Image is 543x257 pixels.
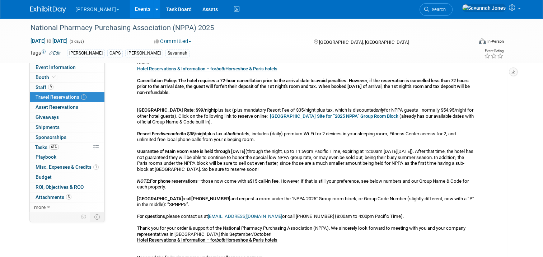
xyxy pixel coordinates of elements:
[78,212,90,221] td: Personalize Event Tab Strip
[137,78,470,95] b: Cancellation Policy: The hotel requires a 72-hour cancellation prior to the arrival date to avoid...
[81,94,86,100] span: 1
[36,174,52,180] span: Budget
[30,92,104,102] a: Travel Reservations1
[30,182,104,192] a: ROI, Objectives & ROO
[30,83,104,92] a: Staff9
[30,6,66,13] img: ExhibitDay
[66,194,71,200] span: 3
[125,50,163,57] div: [PERSON_NAME]
[30,112,104,122] a: Giveaways
[30,162,104,172] a: Misc. Expenses & Credits1
[420,3,453,16] a: Search
[36,104,78,110] span: Asset Reservations
[36,124,60,130] span: Shipments
[216,237,225,243] i: both
[137,237,277,243] u: Hotel Reservations & Information – for Horseshoe & Paris hotels
[479,38,486,44] img: Format-Inperson.png
[30,38,68,44] span: [DATE] [DATE]
[137,107,215,113] b: [GEOGRAPHIC_DATA] Rate: $99/night
[36,114,59,120] span: Giveaways
[67,50,105,57] div: [PERSON_NAME]
[30,142,104,152] a: Tasks61%
[487,39,504,44] div: In-Person
[36,84,53,90] span: Staff
[30,172,104,182] a: Budget
[36,64,76,70] span: Event Information
[36,194,71,200] span: Attachments
[30,102,104,112] a: Asset Reservations
[30,152,104,162] a: Playbook
[107,50,123,57] div: CAPS
[429,7,446,12] span: Search
[151,38,194,45] button: Committed
[191,196,230,201] b: [PHONE_NUMBER]
[52,75,56,79] i: Booth reservation complete
[30,132,104,142] a: Sponsorships
[30,202,104,212] a: more
[434,37,504,48] div: Event Format
[137,131,206,136] b: Resort Fee to $35/night
[69,39,84,44] span: (3 days)
[376,107,384,113] i: only
[159,131,182,136] i: discounted
[30,62,104,72] a: Event Information
[36,74,57,80] span: Booth
[48,84,53,90] span: 9
[36,164,99,170] span: Misc. Expenses & Credits
[49,51,61,56] a: Edit
[137,196,184,201] b: [GEOGRAPHIC_DATA]:
[93,164,99,170] span: 1
[137,66,277,71] u: Hotel Reservations & Information – for Horseshoe & Paris hotels
[462,4,506,12] img: Savannah Jones
[484,49,504,53] div: Event Rating
[36,154,56,160] span: Playbook
[270,113,398,119] a: [GEOGRAPHIC_DATA] Site for “2025 NPPA” Group Room Block
[150,178,201,184] b: For phone reservations—
[250,178,278,184] b: $15 call-in fee
[35,144,59,150] span: Tasks
[319,39,409,45] span: [GEOGRAPHIC_DATA], [GEOGRAPHIC_DATA]
[165,50,189,57] div: Savannah
[49,144,59,150] span: 61%
[46,38,52,44] span: to
[36,94,86,100] span: Travel Reservations
[208,214,282,219] a: [EMAIL_ADDRESS][DOMAIN_NAME]
[36,134,66,140] span: Sponsorships
[228,131,237,136] i: both
[28,22,464,34] div: National Pharmacy Purchasing Association (NPPA) 2025
[216,66,225,71] i: both
[30,192,104,202] a: Attachments3
[90,212,105,221] td: Toggle Event Tabs
[30,49,61,57] td: Tags
[30,73,104,82] a: Booth
[137,178,150,184] i: NOTE:
[34,204,46,210] span: more
[137,214,166,219] b: For questions,
[36,184,84,190] span: ROI, Objectives & ROO
[30,122,104,132] a: Shipments
[137,149,245,154] b: Guarantee of Main Room Rate is held through [DATE]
